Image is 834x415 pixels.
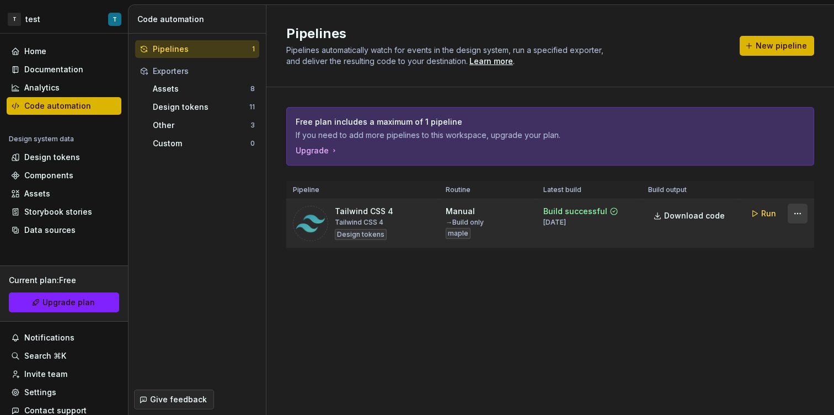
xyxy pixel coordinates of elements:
button: Give feedback [134,390,214,409]
button: New pipeline [740,36,814,56]
a: Components [7,167,121,184]
div: Custom [153,138,250,149]
span: Upgrade plan [42,297,95,308]
div: → Build only [446,218,484,227]
a: Settings [7,384,121,401]
a: Home [7,42,121,60]
div: Assets [24,188,50,199]
div: [DATE] [543,218,566,227]
div: T [8,13,21,26]
button: Upgrade [296,145,339,156]
button: Pipelines1 [135,40,259,58]
span: . [468,57,515,66]
div: Tailwind CSS 4 [335,218,383,227]
button: Notifications [7,329,121,347]
div: Build successful [543,206,607,217]
div: Design tokens [335,229,387,240]
div: Pipelines [153,44,252,55]
button: Upgrade plan [9,292,119,312]
div: 1 [252,45,255,54]
div: Current plan : Free [9,275,119,286]
th: Pipeline [286,181,439,199]
div: Code automation [24,100,91,111]
a: Documentation [7,61,121,78]
div: Storybook stories [24,206,92,217]
div: 3 [250,121,255,130]
a: Code automation [7,97,121,115]
div: Tailwind CSS 4 [335,206,393,217]
div: T [113,15,117,24]
button: TtestT [2,7,126,31]
div: Data sources [24,225,76,236]
span: Download code [664,210,725,221]
a: Storybook stories [7,203,121,221]
div: Design tokens [153,102,249,113]
div: Invite team [24,369,67,380]
div: Code automation [137,14,261,25]
th: Build output [641,181,739,199]
div: Design tokens [24,152,80,163]
span: Run [761,208,776,219]
div: Manual [446,206,475,217]
a: Assets [7,185,121,203]
button: Other3 [148,116,259,134]
div: Exporters [153,66,255,77]
a: Learn more [469,56,513,67]
th: Latest build [537,181,641,199]
div: 0 [250,139,255,148]
div: Search ⌘K [24,350,66,361]
div: maple [446,228,471,239]
div: 8 [250,84,255,93]
span: Pipelines automatically watch for events in the design system, run a specified exporter, and deli... [286,45,606,66]
a: Design tokens [7,148,121,166]
button: Run [745,204,783,224]
div: Assets [153,83,250,94]
div: Design system data [9,135,74,143]
button: Custom0 [148,135,259,152]
div: Home [24,46,46,57]
div: Other [153,120,250,131]
p: Free plan includes a maximum of 1 pipeline [296,116,728,127]
a: Download code [648,206,732,226]
button: Assets8 [148,80,259,98]
h2: Pipelines [286,25,726,42]
div: Notifications [24,332,74,343]
button: Search ⌘K [7,347,121,365]
div: test [25,14,40,25]
span: New pipeline [756,40,807,51]
div: Components [24,170,73,181]
div: Documentation [24,64,83,75]
th: Routine [439,181,537,199]
a: Invite team [7,365,121,383]
div: Analytics [24,82,60,93]
span: Give feedback [150,394,207,405]
a: Analytics [7,79,121,97]
div: 11 [249,103,255,111]
div: Settings [24,387,56,398]
a: Data sources [7,221,121,239]
button: Design tokens11 [148,98,259,116]
p: If you need to add more pipelines to this workspace, upgrade your plan. [296,130,728,141]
